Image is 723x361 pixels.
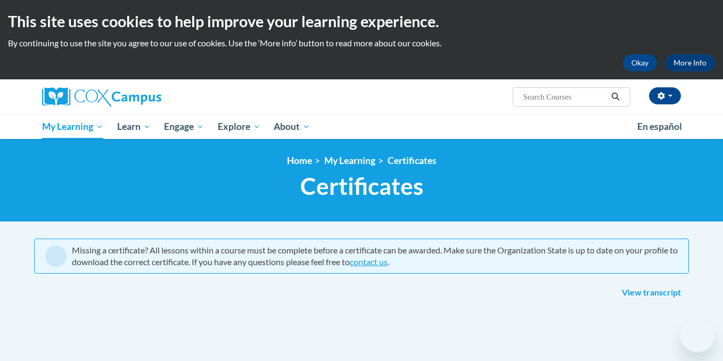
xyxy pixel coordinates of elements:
[26,114,697,139] div: Main menu
[218,120,260,133] span: Explore
[287,155,312,166] a: Home
[35,114,110,139] a: My Learning
[522,91,607,103] input: Search Courses
[388,155,437,166] a: Certificates
[637,121,682,132] span: En español
[300,172,423,200] span: Certificates
[274,120,310,133] span: About
[157,114,211,139] a: Engage
[164,120,204,133] span: Engage
[680,318,714,352] iframe: Button to launch messaging window
[324,155,375,166] a: My Learning
[630,116,689,138] a: En español
[267,114,317,139] a: About
[72,244,678,268] div: Missing a certificate? All lessons within a course must be complete before a certificate can be a...
[117,120,151,133] span: Learn
[42,87,161,106] img: Cox Campus
[649,87,681,104] button: Account Settings
[623,54,657,71] button: Okay
[350,257,388,267] a: contact us
[42,120,103,133] span: My Learning
[8,37,715,49] p: By continuing to use the site you agree to our use of cookies. Use the ‘More info’ button to read...
[42,87,244,106] a: Cox Campus
[607,91,623,103] button: Search
[8,11,715,32] h2: This site uses cookies to help improve your learning experience.
[614,284,689,301] a: View transcript
[211,114,267,139] a: Explore
[665,54,715,71] a: More Info
[110,114,158,139] a: Learn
